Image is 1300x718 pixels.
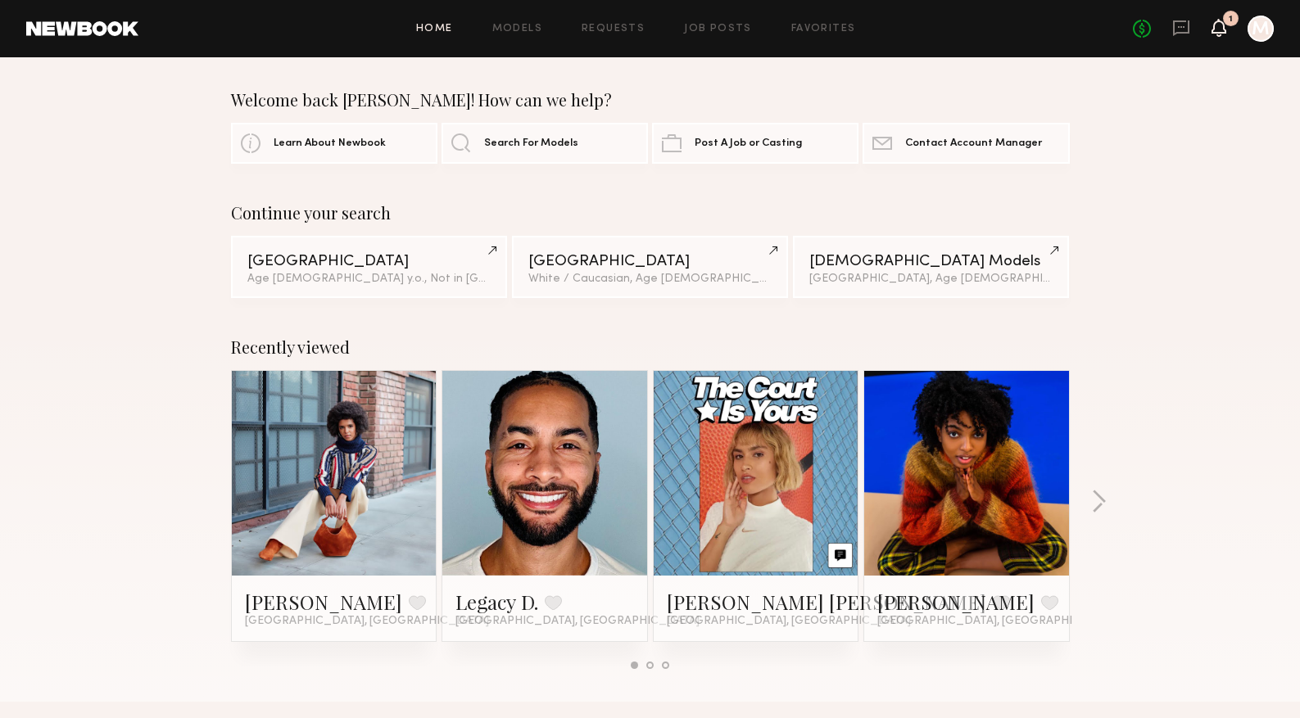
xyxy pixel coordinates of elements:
a: M [1248,16,1274,42]
a: [PERSON_NAME] [245,589,402,615]
span: [GEOGRAPHIC_DATA], [GEOGRAPHIC_DATA] [667,615,911,628]
div: Age [DEMOGRAPHIC_DATA] y.o., Not in [GEOGRAPHIC_DATA] [247,273,491,285]
a: [PERSON_NAME] [PERSON_NAME] [667,589,986,615]
a: [PERSON_NAME] [877,589,1035,615]
span: Learn About Newbook [274,138,386,149]
a: [GEOGRAPHIC_DATA]White / Caucasian, Age [DEMOGRAPHIC_DATA] y.o. [512,236,788,298]
div: Continue your search [231,203,1070,223]
span: Search For Models [484,138,578,149]
a: Post A Job or Casting [652,123,858,164]
div: [GEOGRAPHIC_DATA], Age [DEMOGRAPHIC_DATA] y.o. [809,273,1053,285]
a: Home [416,24,453,34]
a: [DEMOGRAPHIC_DATA] Models[GEOGRAPHIC_DATA], Age [DEMOGRAPHIC_DATA] y.o. [793,236,1069,298]
div: [DEMOGRAPHIC_DATA] Models [809,254,1053,269]
div: [GEOGRAPHIC_DATA] [247,254,491,269]
span: Post A Job or Casting [695,138,802,149]
a: Search For Models [442,123,648,164]
span: [GEOGRAPHIC_DATA], [GEOGRAPHIC_DATA] [455,615,700,628]
a: Job Posts [684,24,752,34]
div: Recently viewed [231,337,1070,357]
a: Legacy D. [455,589,538,615]
a: Requests [582,24,645,34]
a: Learn About Newbook [231,123,437,164]
div: Welcome back [PERSON_NAME]! How can we help? [231,90,1070,110]
a: Favorites [791,24,856,34]
a: [GEOGRAPHIC_DATA]Age [DEMOGRAPHIC_DATA] y.o., Not in [GEOGRAPHIC_DATA] [231,236,507,298]
span: Contact Account Manager [905,138,1042,149]
a: Contact Account Manager [863,123,1069,164]
div: 1 [1229,15,1233,24]
div: White / Caucasian, Age [DEMOGRAPHIC_DATA] y.o. [528,273,772,285]
div: [GEOGRAPHIC_DATA] [528,254,772,269]
span: [GEOGRAPHIC_DATA], [GEOGRAPHIC_DATA] [245,615,489,628]
span: [GEOGRAPHIC_DATA], [GEOGRAPHIC_DATA] [877,615,1121,628]
a: Models [492,24,542,34]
